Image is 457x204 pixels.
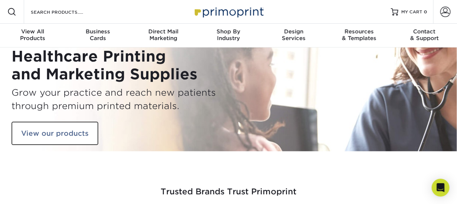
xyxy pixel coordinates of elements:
img: Primoprint [191,4,266,20]
a: Resources& Templates [326,24,392,47]
div: Services [261,28,326,42]
div: Cards [65,28,131,42]
span: Contact [392,28,457,35]
span: Business [65,28,131,35]
div: Industry [196,28,261,42]
div: Marketing [131,28,196,42]
h1: Healthcare Printing and Marketing Supplies [11,47,223,83]
a: DesignServices [261,24,326,47]
span: Shop By [196,28,261,35]
span: Design [261,28,326,35]
span: Resources [326,28,392,35]
a: View our products [11,122,98,145]
div: & Templates [326,28,392,42]
a: Contact& Support [392,24,457,47]
span: Direct Mail [131,28,196,35]
h3: Grow your practice and reach new patients through premium printed materials. [11,86,223,113]
a: Shop ByIndustry [196,24,261,47]
a: BusinessCards [65,24,131,47]
a: Direct MailMarketing [131,24,196,47]
div: Open Intercom Messenger [432,179,450,197]
span: 0 [424,9,427,14]
div: & Support [392,28,457,42]
span: MY CART [401,9,423,15]
input: SEARCH PRODUCTS..... [30,7,102,16]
